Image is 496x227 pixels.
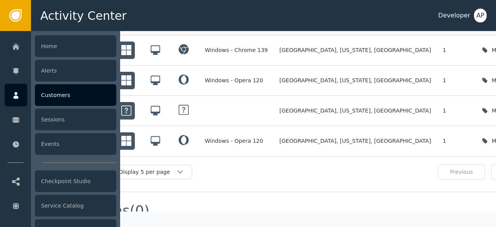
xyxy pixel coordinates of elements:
[35,84,116,106] div: Customers
[40,7,127,24] span: Activity Center
[119,168,176,176] div: Display 5 per page
[443,46,468,54] div: 1
[205,76,268,85] div: Windows - Opera 120
[35,195,116,217] div: Service Catalog
[5,194,116,217] a: Service Catalog
[35,170,116,192] div: Checkpoint Studio
[443,107,468,115] div: 1
[5,133,116,155] a: Events
[279,76,431,85] span: [GEOGRAPHIC_DATA], [US_STATE], [GEOGRAPHIC_DATA]
[35,60,116,81] div: Alerts
[443,76,468,85] div: 1
[111,165,192,179] button: Display 5 per page
[5,84,116,106] a: Customers
[279,46,431,54] span: [GEOGRAPHIC_DATA], [US_STATE], [GEOGRAPHIC_DATA]
[205,137,268,145] div: Windows - Opera 120
[205,46,268,54] div: Windows - Chrome 139
[279,107,431,115] span: [GEOGRAPHIC_DATA], [US_STATE], [GEOGRAPHIC_DATA]
[438,11,470,20] div: Developer
[35,133,116,155] div: Events
[5,35,116,57] a: Home
[5,108,116,131] a: Sessions
[5,170,116,192] a: Checkpoint Studio
[35,109,116,130] div: Sessions
[279,137,431,145] span: [GEOGRAPHIC_DATA], [US_STATE], [GEOGRAPHIC_DATA]
[474,9,487,23] button: AP
[443,137,468,145] div: 1
[35,35,116,57] div: Home
[5,59,116,82] a: Alerts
